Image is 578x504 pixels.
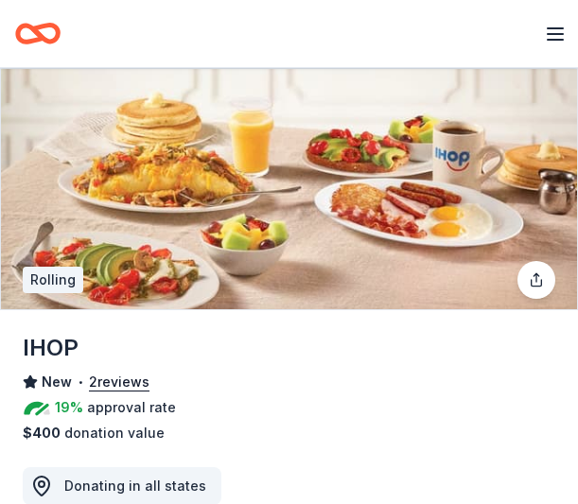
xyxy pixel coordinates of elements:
[15,11,61,56] a: Home
[64,478,206,494] span: Donating in all states
[23,422,61,444] span: $ 400
[55,396,83,419] span: 19%
[64,422,165,444] span: donation value
[78,374,84,390] span: •
[87,396,176,419] span: approval rate
[1,69,577,309] img: Image for IHOP
[89,371,149,393] button: 2reviews
[42,371,72,393] span: New
[23,333,79,363] h1: IHOP
[23,267,83,293] div: Rolling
